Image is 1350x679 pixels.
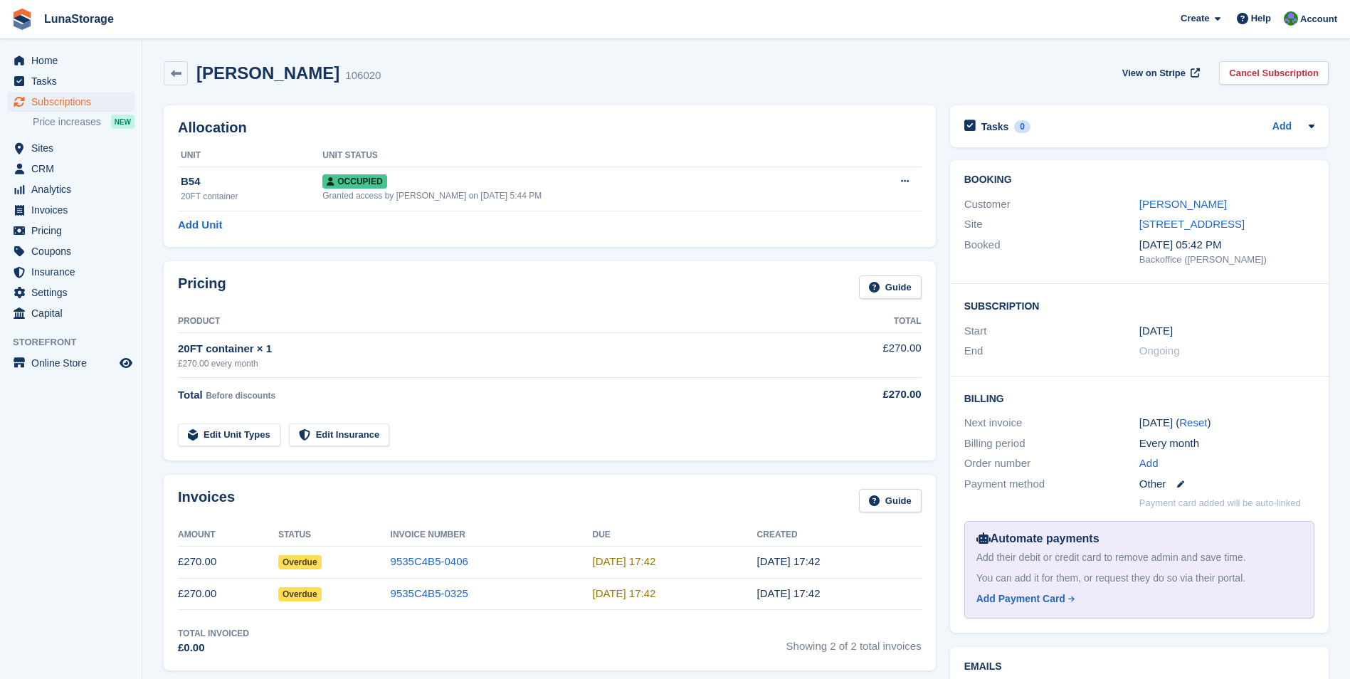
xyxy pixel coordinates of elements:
span: Ongoing [1139,344,1180,357]
span: Occupied [322,174,386,189]
div: Add Payment Card [976,591,1065,606]
a: Price increases NEW [33,114,135,130]
a: menu [7,303,135,323]
div: Every month [1139,436,1314,452]
a: Guide [859,489,922,512]
th: Created [757,524,922,547]
a: menu [7,353,135,373]
img: Cathal Vaughan [1284,11,1298,26]
th: Product [178,310,806,333]
div: 106020 [345,68,381,84]
div: Total Invoiced [178,627,249,640]
div: Site [964,216,1139,233]
h2: Tasks [981,120,1009,133]
div: £270.00 every month [178,357,806,370]
a: menu [7,138,135,158]
span: Insurance [31,262,117,282]
span: Invoices [31,200,117,220]
a: Add Payment Card [976,591,1297,606]
div: £0.00 [178,640,249,656]
span: Create [1181,11,1209,26]
h2: Booking [964,174,1314,186]
span: Storefront [13,335,142,349]
p: Payment card added will be auto-linked [1139,496,1301,510]
a: 9535C4B5-0406 [391,555,468,567]
a: Guide [859,275,922,299]
a: menu [7,51,135,70]
h2: Invoices [178,489,235,512]
div: Booked [964,237,1139,267]
span: Sites [31,138,117,158]
a: Add [1139,456,1159,472]
a: 9535C4B5-0325 [391,587,468,599]
div: Other [1139,476,1314,493]
div: Order number [964,456,1139,472]
a: menu [7,71,135,91]
th: Amount [178,524,278,547]
h2: Billing [964,391,1314,405]
span: Subscriptions [31,92,117,112]
span: View on Stripe [1122,66,1186,80]
h2: Allocation [178,120,922,136]
a: menu [7,200,135,220]
div: NEW [111,115,135,129]
span: Home [31,51,117,70]
span: Account [1300,12,1337,26]
time: 2025-09-02 16:42:00 UTC [757,587,821,599]
div: Next invoice [964,415,1139,431]
a: Reset [1179,416,1207,428]
div: B54 [181,174,322,190]
div: Customer [964,196,1139,213]
span: Before discounts [206,391,275,401]
time: 2025-10-03 16:42:00 UTC [592,555,655,567]
img: stora-icon-8386f47178a22dfd0bd8f6a31ec36ba5ce8667c1dd55bd0f319d3a0aa187defe.svg [11,9,33,30]
a: Add [1272,119,1292,135]
td: £270.00 [178,578,278,610]
h2: Emails [964,661,1314,673]
div: Billing period [964,436,1139,452]
time: 2025-09-03 16:42:00 UTC [592,587,655,599]
span: Showing 2 of 2 total invoices [786,627,922,656]
span: CRM [31,159,117,179]
time: 2025-09-02 00:00:00 UTC [1139,323,1173,339]
td: £270.00 [806,332,921,377]
a: menu [7,179,135,199]
div: Granted access by [PERSON_NAME] on [DATE] 5:44 PM [322,189,850,202]
h2: Pricing [178,275,226,299]
a: menu [7,92,135,112]
h2: [PERSON_NAME] [196,63,339,83]
a: Edit Unit Types [178,423,280,447]
th: Total [806,310,921,333]
a: menu [7,262,135,282]
div: You can add it for them, or request they do so via their portal. [976,571,1302,586]
a: Add Unit [178,217,222,233]
span: Price increases [33,115,101,129]
span: Tasks [31,71,117,91]
a: LunaStorage [38,7,120,31]
a: Preview store [117,354,135,372]
span: Pricing [31,221,117,241]
td: £270.00 [178,546,278,578]
div: 20FT container × 1 [178,341,806,357]
div: Start [964,323,1139,339]
div: Automate payments [976,530,1302,547]
div: Add their debit or credit card to remove admin and save time. [976,550,1302,565]
a: menu [7,221,135,241]
a: menu [7,283,135,302]
div: £270.00 [806,386,921,403]
th: Invoice Number [391,524,593,547]
span: Coupons [31,241,117,261]
span: Capital [31,303,117,323]
a: menu [7,159,135,179]
a: Edit Insurance [289,423,390,447]
span: Total [178,389,203,401]
a: menu [7,241,135,261]
span: Settings [31,283,117,302]
div: [DATE] 05:42 PM [1139,237,1314,253]
div: End [964,343,1139,359]
div: Backoffice ([PERSON_NAME]) [1139,253,1314,267]
th: Unit Status [322,144,850,167]
div: 0 [1014,120,1030,133]
div: [DATE] ( ) [1139,415,1314,431]
span: Overdue [278,587,322,601]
